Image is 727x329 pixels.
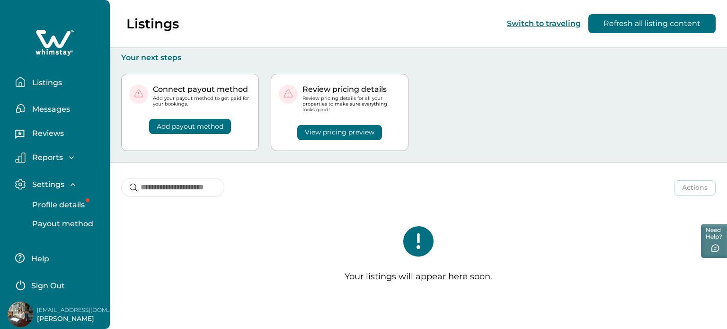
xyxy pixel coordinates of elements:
button: Sign Out [15,275,99,294]
button: View pricing preview [297,125,382,140]
button: Add payout method [149,119,231,134]
img: Whimstay Host [8,302,33,327]
p: Review pricing details for all your properties to make sure everything looks good! [302,96,400,113]
p: [PERSON_NAME] [37,314,113,324]
p: Messages [29,105,70,114]
p: Help [28,254,49,264]
div: Settings [15,196,102,233]
p: Your listings will appear here soon. [345,272,492,282]
button: Settings [15,179,102,190]
button: Messages [15,99,102,118]
p: Settings [29,180,64,189]
button: Reviews [15,125,102,144]
button: Actions [674,180,716,196]
button: Listings [15,72,102,91]
p: Add your payout method to get paid for your bookings. [153,96,251,107]
p: Profile details [29,200,85,210]
button: Reports [15,152,102,163]
p: Sign Out [31,281,65,291]
button: Refresh all listing content [588,14,716,33]
p: Connect payout method [153,85,251,94]
button: Payout method [22,214,109,233]
p: Your next steps [121,53,716,62]
p: Payout method [29,219,93,229]
p: Listings [126,16,179,32]
p: Review pricing details [302,85,400,94]
p: Listings [29,78,62,88]
button: Profile details [22,196,109,214]
button: Help [15,249,99,267]
p: Reports [29,153,63,162]
button: Switch to traveling [507,19,581,28]
p: [EMAIL_ADDRESS][DOMAIN_NAME] [37,305,113,315]
p: Reviews [29,129,64,138]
